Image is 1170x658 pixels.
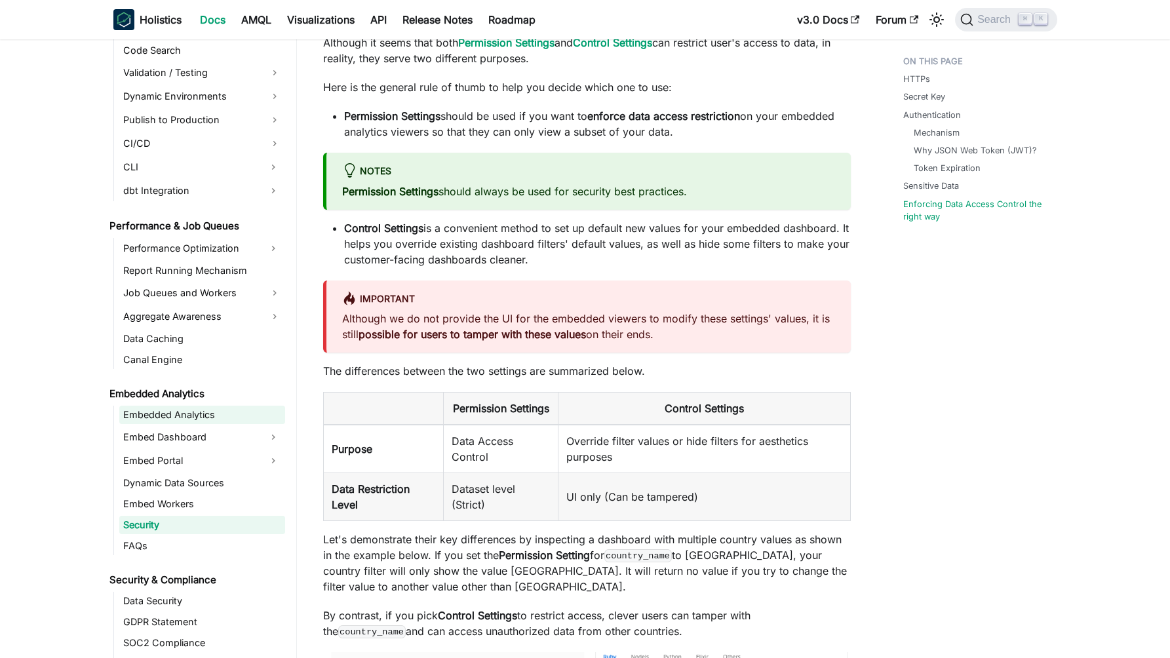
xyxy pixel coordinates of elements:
[342,184,835,199] p: should always be used for security best practices.
[106,571,285,589] a: Security & Compliance
[926,9,947,30] button: Switch between dark and light mode (currently light mode)
[344,220,851,267] li: is a convenient method to set up default new values for your embedded dashboard. It helps you ove...
[453,402,549,415] strong: Permission Settings
[119,613,285,631] a: GDPR Statement
[665,402,744,415] strong: Control Settings
[119,157,262,178] a: CLI
[344,108,851,140] li: should be used if you want to on your embedded analytics viewers so that they can only view a sub...
[342,311,835,342] p: Although we do not provide the UI for the embedded viewers to modify these settings' values, it i...
[113,9,182,30] a: HolisticsHolistics
[119,41,285,60] a: Code Search
[119,474,285,492] a: Dynamic Data Sources
[914,144,1037,157] a: Why JSON Web Token (JWT)?
[973,14,1019,26] span: Search
[113,9,134,30] img: Holistics
[903,180,959,192] a: Sensitive Data
[344,109,440,123] strong: Permission Settings
[914,162,981,174] a: Token Expiration
[443,425,558,473] td: Data Access Control
[262,180,285,201] button: Expand sidebar category 'dbt Integration'
[323,608,851,639] p: By contrast, if you pick to restrict access, clever users can tamper with the and can access unau...
[119,261,285,280] a: Report Running Mechanism
[119,537,285,555] a: FAQs
[362,9,395,30] a: API
[344,222,423,235] strong: Control Settings
[262,450,285,471] button: Expand sidebar category 'Embed Portal'
[789,9,868,30] a: v3.0 Docs
[119,62,285,83] a: Validation / Testing
[438,609,517,622] strong: Control Settings
[140,12,182,28] b: Holistics
[458,36,555,49] a: Permission Settings
[119,238,262,259] a: Performance Optimization
[106,217,285,235] a: Performance & Job Queues
[903,109,961,121] a: Authentication
[233,9,279,30] a: AMQL
[119,516,285,534] a: Security
[573,36,652,49] a: Control Settings
[262,427,285,448] button: Expand sidebar category 'Embed Dashboard'
[100,39,297,658] nav: Docs sidebar
[1034,13,1047,25] kbd: K
[332,442,372,455] strong: Purpose
[119,306,285,327] a: Aggregate Awareness
[323,79,851,95] p: Here is the general rule of thumb to help you decide which one to use:
[119,427,262,448] a: Embed Dashboard
[395,9,480,30] a: Release Notes
[262,157,285,178] button: Expand sidebar category 'CLI'
[119,330,285,348] a: Data Caching
[119,282,285,303] a: Job Queues and Workers
[279,9,362,30] a: Visualizations
[604,549,672,562] code: country_name
[323,532,851,594] p: Let's demonstrate their key differences by inspecting a dashboard with multiple country values as...
[332,482,410,511] strong: Data Restriction Level
[903,90,945,103] a: Secret Key
[119,450,262,471] a: Embed Portal
[903,198,1049,223] a: Enforcing Data Access Control the right way
[558,473,850,521] td: UI only (Can be tampered)
[119,495,285,513] a: Embed Workers
[955,8,1057,31] button: Search (Command+K)
[342,291,835,308] div: Important
[558,425,850,473] td: Override filter values or hide filters for aesthetics purposes
[868,9,926,30] a: Forum
[119,351,285,369] a: Canal Engine
[903,73,930,85] a: HTTPs
[323,363,851,379] p: The differences between the two settings are summarized below.
[119,180,262,201] a: dbt Integration
[359,328,586,341] strong: possible for users to tamper with these values
[119,634,285,652] a: SOC2 Compliance
[342,185,439,198] strong: Permission Settings
[323,35,851,66] p: Although it seems that both and can restrict user's access to data, in reality, they serve two di...
[119,406,285,424] a: Embedded Analytics
[119,592,285,610] a: Data Security
[338,625,406,638] code: country_name
[192,9,233,30] a: Docs
[914,126,960,139] a: Mechanism
[587,109,740,123] strong: enforce data access restriction
[119,109,285,130] a: Publish to Production
[342,163,835,180] div: Notes
[499,549,590,562] strong: Permission Setting
[106,385,285,403] a: Embedded Analytics
[480,9,543,30] a: Roadmap
[1019,13,1032,25] kbd: ⌘
[119,133,285,154] a: CI/CD
[443,473,558,521] td: Dataset level (Strict)
[119,86,285,107] a: Dynamic Environments
[262,238,285,259] button: Expand sidebar category 'Performance Optimization'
